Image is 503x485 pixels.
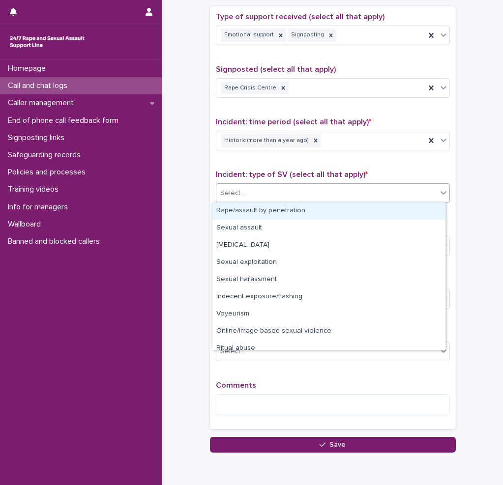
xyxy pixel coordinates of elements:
[212,340,445,357] div: Ritual abuse
[216,65,336,73] span: Signposted (select all that apply)
[4,64,54,73] p: Homepage
[212,202,445,220] div: Rape/assault by penetration
[4,220,49,229] p: Wallboard
[212,254,445,271] div: Sexual exploitation
[4,150,89,160] p: Safeguarding records
[210,437,456,453] button: Save
[216,171,368,178] span: Incident: type of SV (select all that apply)
[221,29,275,42] div: Emotional support
[4,185,66,194] p: Training videos
[8,32,87,52] img: rhQMoQhaT3yELyF149Cw
[220,346,245,357] div: Select...
[216,118,371,126] span: Incident: time period (select all that apply)
[212,271,445,288] div: Sexual harassment
[4,98,82,108] p: Caller management
[288,29,325,42] div: Signposting
[4,202,76,212] p: Info for managers
[212,220,445,237] div: Sexual assault
[212,323,445,340] div: Online/image-based sexual violence
[4,168,93,177] p: Policies and processes
[4,81,75,90] p: Call and chat logs
[4,116,126,125] p: End of phone call feedback form
[216,13,385,21] span: Type of support received (select all that apply)
[216,381,256,389] span: Comments
[221,134,310,147] div: Historic (more than a year ago)
[221,82,278,95] div: Rape Crisis Centre
[329,441,346,448] span: Save
[4,237,108,246] p: Banned and blocked callers
[212,306,445,323] div: Voyeurism
[4,133,72,143] p: Signposting links
[212,288,445,306] div: Indecent exposure/flashing
[212,237,445,254] div: Child sexual abuse
[220,188,245,199] div: Select...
